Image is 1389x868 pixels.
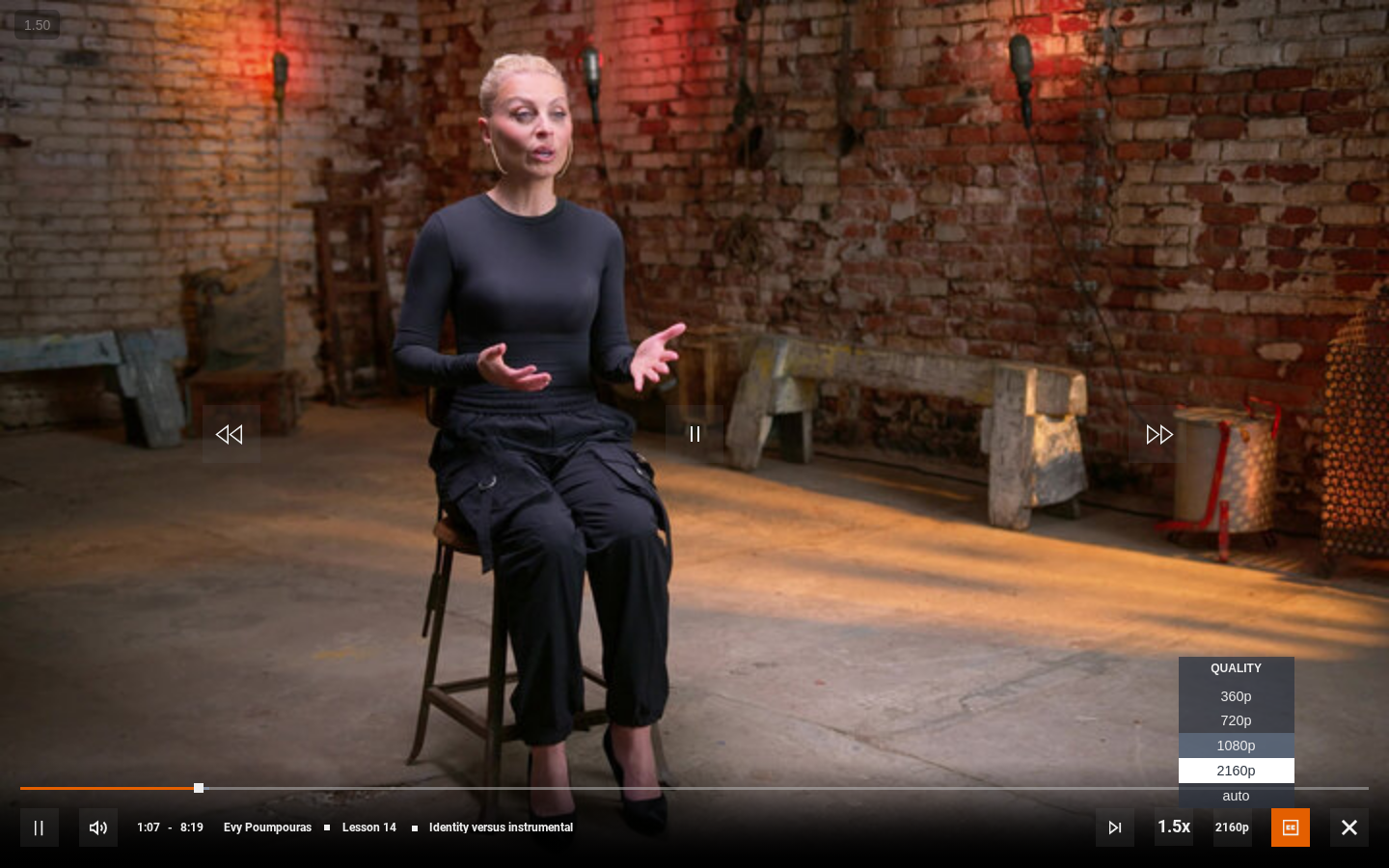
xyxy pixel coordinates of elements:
button: Captions [1271,808,1310,847]
button: Fullscreen [1330,808,1369,847]
div: Progress Bar [20,787,1369,791]
span: 8:19 [180,810,204,845]
button: Pause [20,808,59,847]
span: 2160p [1217,763,1256,778]
button: Mute [79,808,118,847]
button: Playback Rate [1155,807,1193,846]
div: Current quality: 2160p [1213,808,1252,847]
span: 720p [1221,713,1252,728]
span: 360p [1221,689,1252,704]
span: 1:07 [137,810,160,845]
span: Evy Poumpouras [224,822,312,833]
button: Next Lesson [1096,808,1134,847]
span: 2160p [1213,808,1252,847]
span: Lesson 14 [342,822,396,833]
span: 1080p [1217,738,1256,753]
li: Quality [1179,657,1294,680]
span: Auto [1223,788,1250,803]
span: - [168,821,173,834]
span: Identity versus instrumental [429,822,573,833]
